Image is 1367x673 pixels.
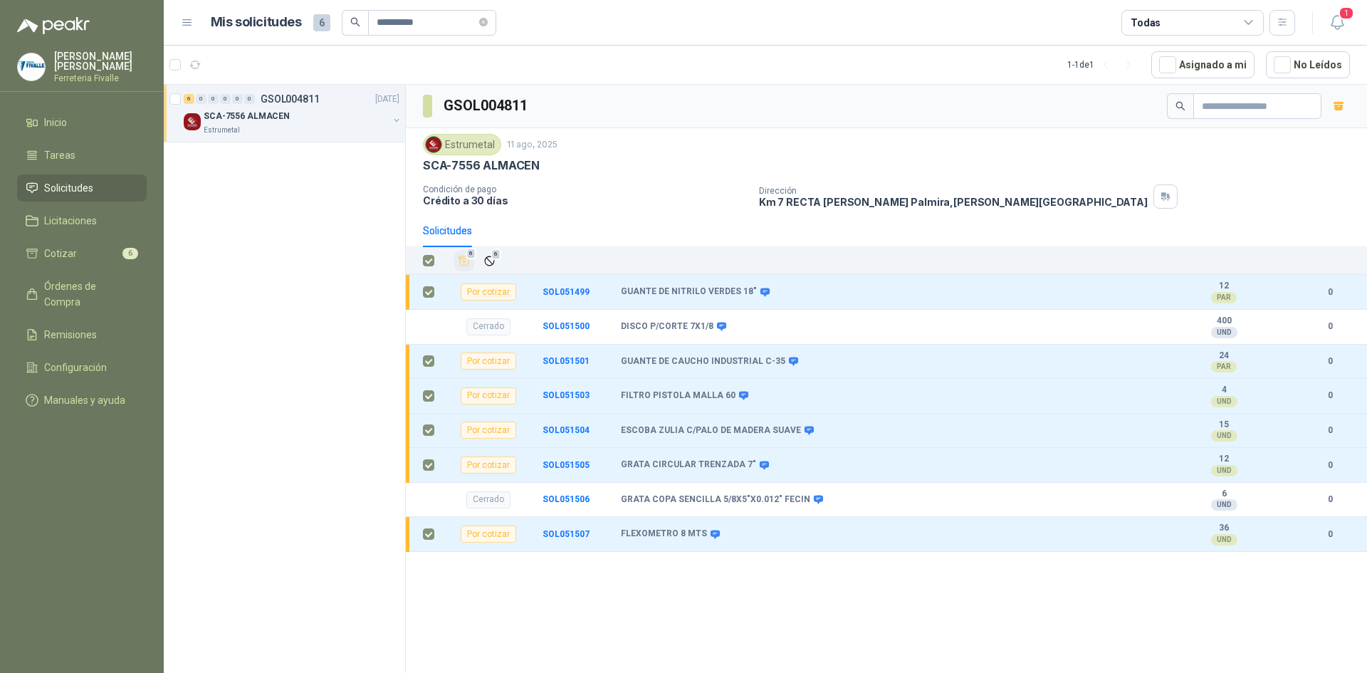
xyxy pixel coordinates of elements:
[17,142,147,169] a: Tareas
[621,321,713,333] b: DISCO P/CORTE 7X1/8
[423,194,748,207] p: Crédito a 30 días
[44,246,77,261] span: Cotizar
[44,213,97,229] span: Licitaciones
[621,494,810,506] b: GRATA COPA SENCILLA 5/8X5"X0.012" FECIN
[543,390,590,400] a: SOL051503
[313,14,330,31] span: 6
[1310,286,1350,299] b: 0
[1310,459,1350,472] b: 0
[461,526,516,543] div: Por cotizar
[17,387,147,414] a: Manuales y ayuda
[543,321,590,331] a: SOL051500
[1266,51,1350,78] button: No Leídos
[621,356,785,367] b: GUANTE DE CAUCHO INDUSTRIAL C-35
[244,94,255,104] div: 0
[1175,454,1273,465] b: 12
[759,186,1148,196] p: Dirección
[1211,499,1237,511] div: UND
[44,180,93,196] span: Solicitudes
[543,287,590,297] a: SOL051499
[1324,10,1350,36] button: 1
[444,95,530,117] h3: GSOL004811
[1175,419,1273,431] b: 15
[423,223,472,239] div: Solicitudes
[1310,320,1350,333] b: 0
[759,196,1148,208] p: Km 7 RECTA [PERSON_NAME] Palmira , [PERSON_NAME][GEOGRAPHIC_DATA]
[17,17,90,34] img: Logo peakr
[543,460,590,470] a: SOL051505
[479,18,488,26] span: close-circle
[17,240,147,267] a: Cotizar6
[461,422,516,439] div: Por cotizar
[1310,528,1350,541] b: 0
[454,251,474,271] button: Añadir
[1175,101,1185,111] span: search
[204,110,290,123] p: SCA-7556 ALMACEN
[44,147,75,163] span: Tareas
[44,360,107,375] span: Configuración
[1175,523,1273,534] b: 36
[1151,51,1255,78] button: Asignado a mi
[184,94,194,104] div: 6
[1175,315,1273,327] b: 400
[1211,361,1237,372] div: PAR
[1211,292,1237,303] div: PAR
[466,318,510,335] div: Cerrado
[208,94,219,104] div: 0
[17,109,147,136] a: Inicio
[1131,15,1161,31] div: Todas
[423,184,748,194] p: Condición de pago
[204,125,240,136] p: Estrumetal
[507,138,557,152] p: 11 ago, 2025
[543,425,590,435] b: SOL051504
[480,251,499,271] button: Ignorar
[17,321,147,348] a: Remisiones
[375,93,399,106] p: [DATE]
[1175,281,1273,292] b: 12
[461,353,516,370] div: Por cotizar
[461,283,516,301] div: Por cotizar
[17,174,147,202] a: Solicitudes
[621,459,756,471] b: GRATA CIRCULAR TRENZADA 7"
[17,273,147,315] a: Órdenes de Compra
[1211,396,1237,407] div: UND
[122,248,138,259] span: 6
[1211,327,1237,338] div: UND
[1175,385,1273,396] b: 4
[1211,534,1237,546] div: UND
[54,74,147,83] p: Ferreteria Fivalle
[621,390,735,402] b: FILTRO PISTOLA MALLA 60
[423,134,501,155] div: Estrumetal
[44,327,97,343] span: Remisiones
[621,425,801,437] b: ESCOBA ZULIA C/PALO DE MADERA SUAVE
[220,94,231,104] div: 0
[184,90,402,136] a: 6 0 0 0 0 0 GSOL004811[DATE] Company LogoSCA-7556 ALMACENEstrumetal
[1211,430,1237,442] div: UND
[1339,6,1354,20] span: 1
[423,158,540,173] p: SCA-7556 ALMACEN
[54,51,147,71] p: [PERSON_NAME] [PERSON_NAME]
[543,529,590,539] a: SOL051507
[232,94,243,104] div: 0
[1310,389,1350,402] b: 0
[44,392,125,408] span: Manuales y ayuda
[621,528,707,540] b: FLEXOMETRO 8 MTS
[17,354,147,381] a: Configuración
[426,137,441,152] img: Company Logo
[543,356,590,366] a: SOL051501
[461,387,516,405] div: Por cotizar
[461,457,516,474] div: Por cotizar
[261,94,320,104] p: GSOL004811
[543,494,590,504] a: SOL051506
[1310,424,1350,437] b: 0
[196,94,206,104] div: 0
[18,53,45,80] img: Company Logo
[479,16,488,29] span: close-circle
[44,115,67,130] span: Inicio
[1175,350,1273,362] b: 24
